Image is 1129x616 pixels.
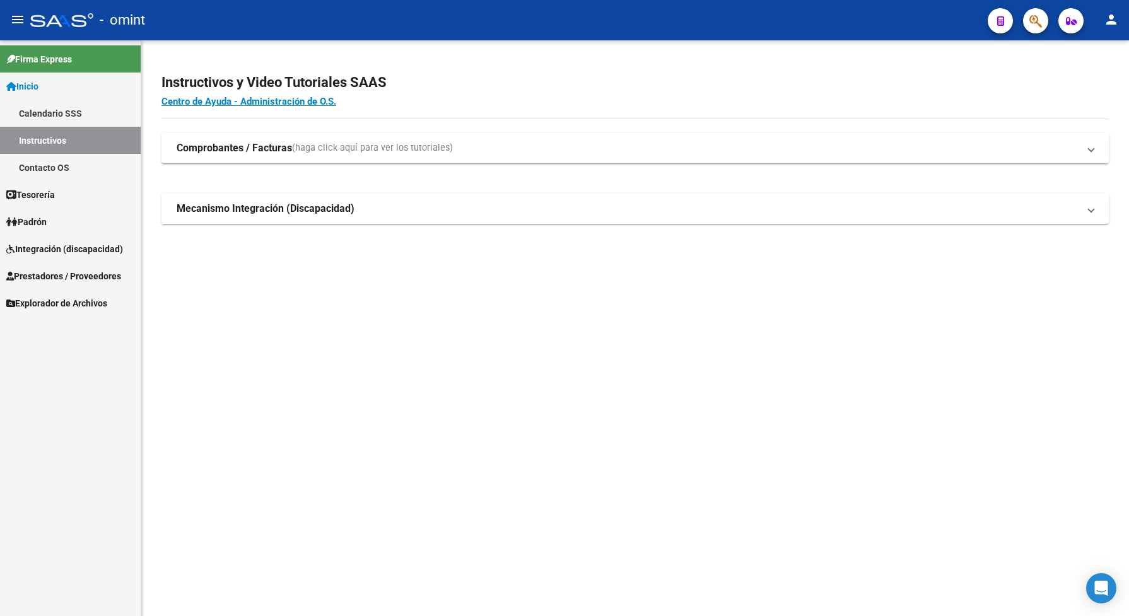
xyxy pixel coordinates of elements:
span: Padrón [6,215,47,229]
span: Firma Express [6,52,72,66]
span: Tesorería [6,188,55,202]
span: Explorador de Archivos [6,296,107,310]
span: Inicio [6,79,38,93]
mat-icon: menu [10,12,25,27]
a: Centro de Ayuda - Administración de O.S. [161,96,336,107]
h2: Instructivos y Video Tutoriales SAAS [161,71,1109,95]
span: (haga click aquí para ver los tutoriales) [292,141,453,155]
span: Prestadores / Proveedores [6,269,121,283]
span: Integración (discapacidad) [6,242,123,256]
mat-icon: person [1104,12,1119,27]
span: - omint [100,6,145,34]
mat-expansion-panel-header: Comprobantes / Facturas(haga click aquí para ver los tutoriales) [161,133,1109,163]
mat-expansion-panel-header: Mecanismo Integración (Discapacidad) [161,194,1109,224]
div: Open Intercom Messenger [1086,573,1116,603]
strong: Mecanismo Integración (Discapacidad) [177,202,354,216]
strong: Comprobantes / Facturas [177,141,292,155]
